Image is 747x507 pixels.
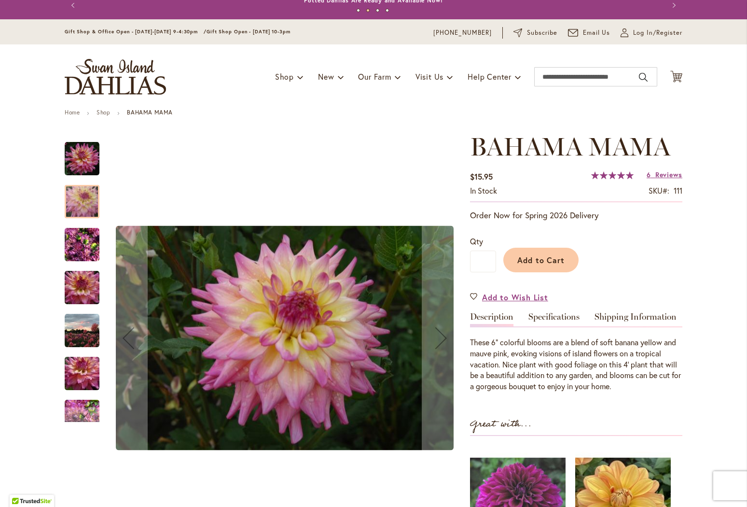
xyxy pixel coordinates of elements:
a: [PHONE_NUMBER] [433,28,492,38]
span: Help Center [468,71,512,82]
div: Availability [470,185,497,197]
div: Bahama Mama [65,347,109,390]
div: Next [65,408,99,422]
span: 6 [647,170,651,179]
img: Bahama Mama [65,141,99,176]
a: Home [65,109,80,116]
a: store logo [65,59,166,95]
img: Bahama Mama [65,313,99,348]
a: Shipping Information [595,312,677,326]
span: Shop [275,71,294,82]
a: Log In/Register [621,28,682,38]
div: Bahama Mama [65,261,109,304]
a: Add to Wish List [470,292,548,303]
span: Subscribe [527,28,557,38]
span: Qty [470,236,483,246]
span: Gift Shop Open - [DATE] 10-3pm [207,28,290,35]
button: 1 of 4 [357,9,360,12]
div: Bahama Mama [65,175,109,218]
div: 100% [591,171,634,179]
div: Bahama Mama [65,132,109,175]
span: BAHAMA MAMA [470,131,670,162]
button: 4 of 4 [386,9,389,12]
span: In stock [470,185,497,196]
img: Bahama Mama [65,222,99,268]
a: Description [470,312,513,326]
span: Email Us [583,28,610,38]
iframe: Launch Accessibility Center [7,473,34,500]
p: Order Now for Spring 2026 Delivery [470,210,682,221]
span: Reviews [655,170,682,179]
span: $15.95 [470,171,493,182]
div: 111 [674,185,682,197]
strong: SKU [649,185,669,196]
a: Subscribe [513,28,557,38]
img: Bahama Mama [47,351,117,397]
button: 3 of 4 [376,9,379,12]
div: Bahama Mama [65,218,109,261]
span: Add to Cart [517,255,565,265]
img: Bahama Mama [47,265,117,311]
a: Specifications [528,312,580,326]
span: Our Farm [358,71,391,82]
button: 2 of 4 [366,9,370,12]
div: Detailed Product Info [470,312,682,392]
a: Shop [97,109,110,116]
span: Add to Wish List [482,292,548,303]
strong: Great with... [470,416,532,432]
a: Email Us [568,28,610,38]
a: 6 Reviews [647,170,682,179]
span: Log In/Register [633,28,682,38]
img: Bahama Mama [116,226,454,451]
span: New [318,71,334,82]
strong: BAHAMA MAMA [127,109,173,116]
span: Visit Us [415,71,443,82]
span: Gift Shop & Office Open - [DATE]-[DATE] 9-4:30pm / [65,28,207,35]
button: Add to Cart [503,248,579,272]
div: Bahama Mama [65,304,109,347]
div: Bahama Mama [65,390,99,433]
div: These 6" colorful blooms are a blend of soft banana yellow and mauve pink, evoking visions of isl... [470,337,682,392]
